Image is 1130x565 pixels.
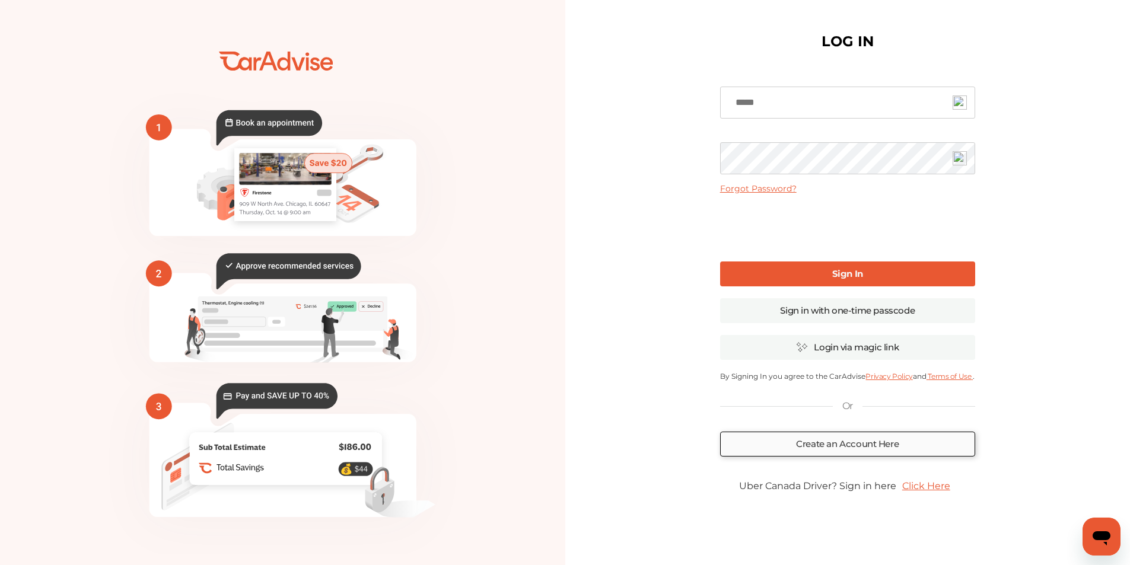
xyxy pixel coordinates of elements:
[953,95,967,110] img: npw-badge-icon-locked.svg
[739,480,896,491] span: Uber Canada Driver? Sign in here
[953,151,967,165] img: npw-badge-icon-locked.svg
[720,432,975,457] a: Create an Account Here
[865,372,912,381] a: Privacy Policy
[927,372,973,381] a: Terms of Use
[896,474,956,497] a: Click Here
[340,463,353,475] text: 💰
[842,400,853,413] p: Or
[720,372,975,381] p: By Signing In you agree to the CarAdvise and .
[720,298,975,323] a: Sign in with one-time passcode
[720,261,975,286] a: Sign In
[1083,518,1121,556] iframe: Button to launch messaging window
[832,268,863,279] b: Sign In
[720,335,975,360] a: Login via magic link
[822,36,874,47] h1: LOG IN
[720,183,797,194] a: Forgot Password?
[757,203,938,250] iframe: reCAPTCHA
[796,341,808,353] img: magic_icon.32c66aac.svg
